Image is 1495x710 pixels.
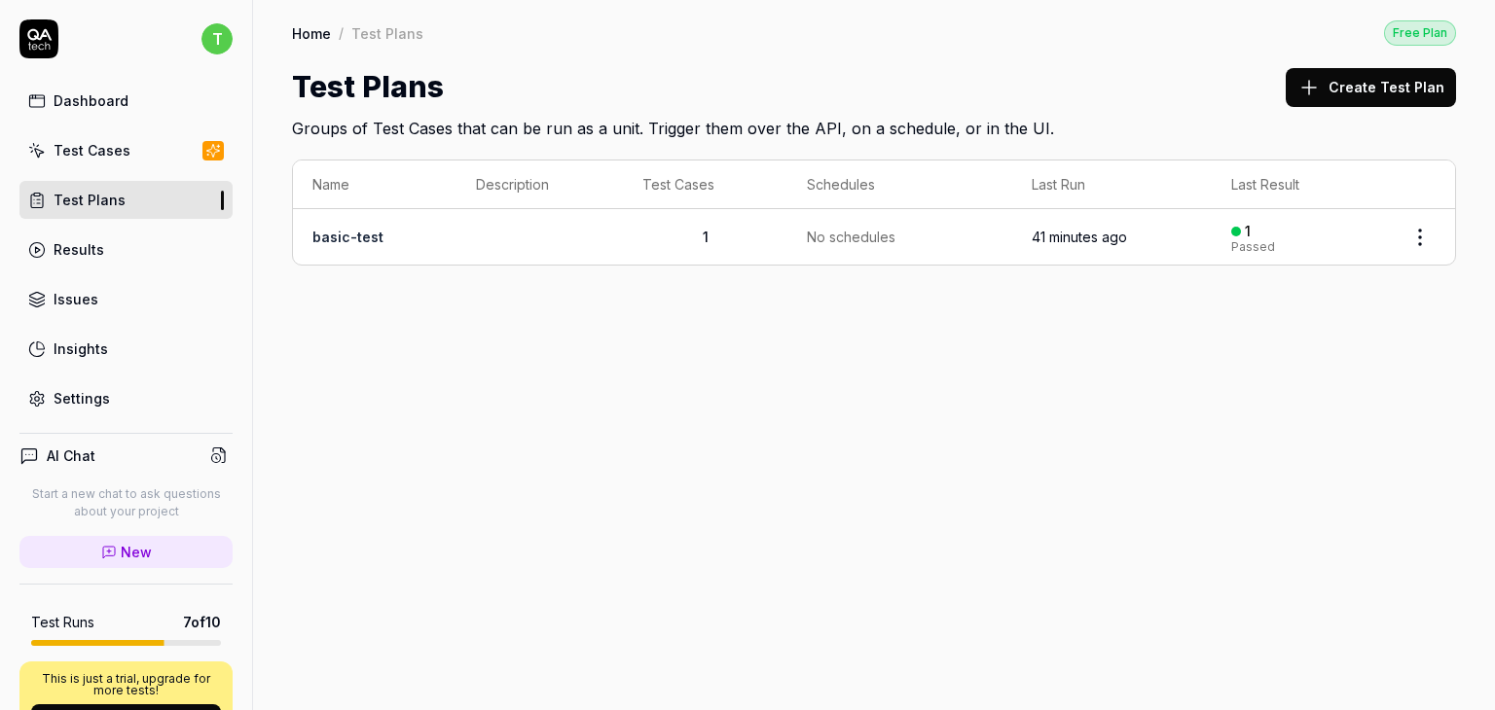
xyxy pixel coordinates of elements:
h4: AI Chat [47,445,95,466]
div: Passed [1231,241,1275,253]
a: Test Plans [19,181,233,219]
a: basic-test [312,229,383,245]
h1: Test Plans [292,65,444,109]
div: Issues [54,289,98,309]
th: Last Result [1212,160,1385,209]
div: Test Plans [351,23,423,43]
div: Free Plan [1384,20,1456,46]
span: 1 [703,229,709,245]
span: 7 of 10 [183,612,221,632]
div: Settings [54,388,110,408]
time: 41 minutes ago [1032,229,1127,245]
div: Results [54,239,104,260]
th: Schedules [787,160,1011,209]
button: t [201,19,233,58]
a: Insights [19,330,233,368]
div: Insights [54,338,108,359]
div: / [339,23,344,43]
div: Dashboard [54,90,128,111]
div: Test Cases [54,140,130,160]
a: Issues [19,280,233,318]
h2: Groups of Test Cases that can be run as a unit. Trigger them over the API, on a schedule, or in t... [292,109,1456,140]
a: Results [19,231,233,268]
a: Test Cases [19,131,233,169]
h5: Test Runs [31,614,94,631]
button: Create Test Plan [1286,68,1456,107]
th: Name [293,160,456,209]
a: Home [292,23,331,43]
th: Test Cases [623,160,787,209]
span: t [201,23,233,54]
a: New [19,536,233,568]
p: This is just a trial, upgrade for more tests! [31,673,221,696]
a: Dashboard [19,82,233,120]
span: No schedules [807,227,895,247]
div: Test Plans [54,190,126,210]
p: Start a new chat to ask questions about your project [19,485,233,520]
th: Description [456,160,623,209]
th: Last Run [1012,160,1212,209]
div: 1 [1245,223,1251,240]
button: Free Plan [1384,19,1456,46]
span: New [121,542,152,562]
a: Settings [19,379,233,417]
